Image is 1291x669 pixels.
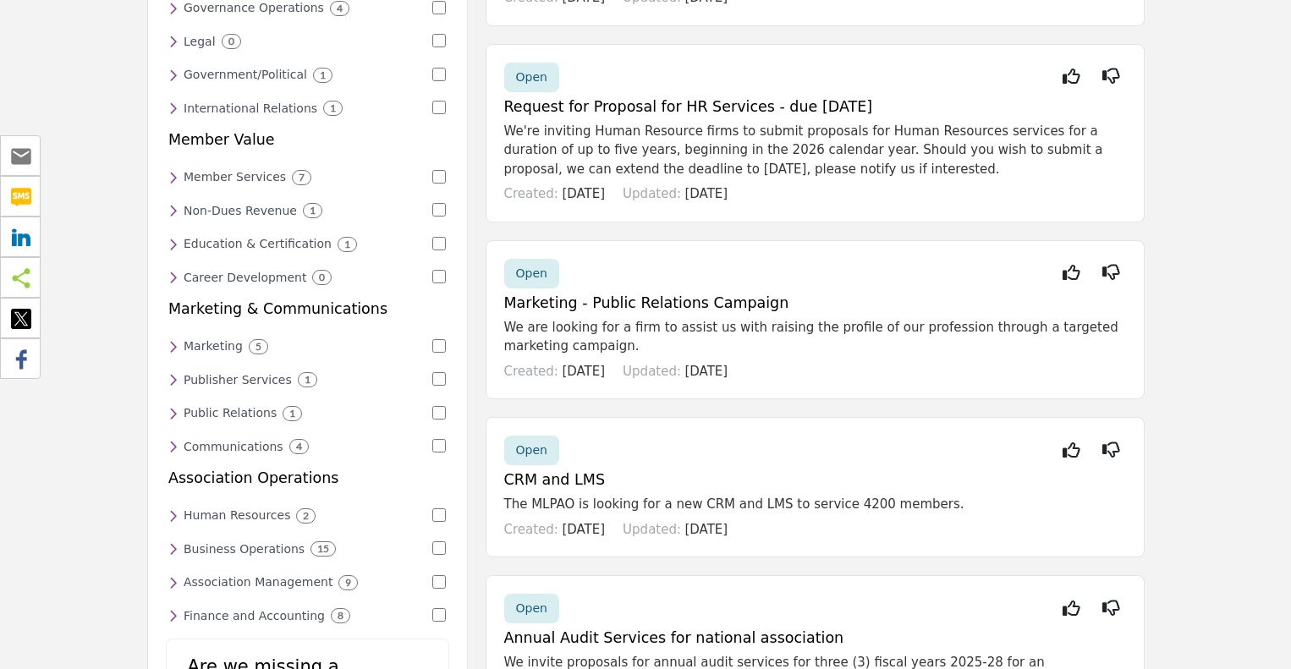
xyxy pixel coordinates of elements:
b: 2 [303,510,309,522]
h6: Services for managing international relations [184,101,317,116]
div: 0 Results For Career Development [312,270,332,285]
i: Interested [1063,608,1080,609]
h6: Legal services and support [184,35,216,49]
span: Created: [504,522,558,537]
span: [DATE] [562,186,605,201]
b: 4 [296,441,302,452]
i: Not Interested [1102,272,1120,273]
b: 1 [305,374,310,386]
span: Updated: [623,186,681,201]
div: 7 Results For Member Services [292,170,311,185]
span: Open [516,266,547,280]
input: Select Career Development [432,270,446,283]
span: [DATE] [562,364,605,379]
b: 1 [330,102,336,114]
input: Select Marketing [432,339,446,353]
h5: Marketing & Communications [168,300,387,318]
div: 2 Results For Human Resources [296,508,316,524]
div: 1 Results For Education & Certification [338,237,357,252]
h6: Services for publishers and publications [184,373,292,387]
div: 9 Results For Association Management [338,575,358,590]
span: Open [516,443,547,457]
b: 1 [289,408,295,419]
b: 1 [310,205,316,217]
h6: Public relations services and support [184,406,277,420]
i: Not Interested [1102,76,1120,77]
b: 0 [228,36,234,47]
h6: Marketing strategies and services [184,339,243,354]
h6: HR services and support [184,508,290,523]
i: Not Interested [1102,608,1120,609]
h6: Education and certification services [184,237,332,251]
span: Created: [504,186,558,201]
div: 1 Results For International Relations [323,101,343,116]
div: 5 Results For Marketing [249,339,268,354]
b: 8 [338,610,343,622]
span: [DATE] [562,522,605,537]
span: Updated: [623,522,681,537]
input: Select Finance and Accounting [432,608,446,622]
h5: Member Value [168,131,275,149]
h5: Annual Audit Services for national association [504,629,1126,647]
div: 4 Results For Governance Operations [330,1,349,16]
i: Interested [1063,76,1080,77]
b: 5 [255,341,261,353]
h6: Services for generating non-dues revenue [184,204,297,218]
input: Select Association Management [432,575,446,589]
div: 1 Results For Non-Dues Revenue [303,203,322,218]
h5: CRM and LMS [504,471,1126,489]
div: 15 Results For Business Operations [310,541,336,557]
input: Select International Relations [432,101,446,114]
div: 1 Results For Government/Political [313,68,332,83]
input: Select Education & Certification [432,237,446,250]
p: We're inviting Human Resource firms to submit proposals for Human Resources services for a durati... [504,122,1126,179]
div: 8 Results For Finance and Accounting [331,608,350,623]
h5: Marketing - Public Relations Campaign [504,294,1126,312]
h6: Services related to government and political affairs [184,68,307,82]
b: 4 [337,3,343,14]
input: Select Government/Political [432,68,446,81]
h6: Solutions for efficient business operations [184,542,305,557]
i: Interested [1063,450,1080,451]
span: Open [516,601,547,615]
p: We are looking for a firm to assist us with raising the profile of our profession through a targe... [504,318,1126,356]
input: Select Legal [432,34,446,47]
div: 1 Results For Public Relations [283,406,302,421]
span: Created: [504,364,558,379]
input: Select Governance Operations [432,1,446,14]
input: Select Non-Dues Revenue [432,203,446,217]
i: Interested [1063,272,1080,273]
h6: Services for managing and supporting associations [184,575,332,589]
input: Select Business Operations [432,541,446,555]
span: Open [516,70,547,84]
span: Updated: [623,364,681,379]
input: Select Publisher Services [432,372,446,386]
input: Select Communications [432,439,446,452]
span: [DATE] [684,364,728,379]
span: [DATE] [684,522,728,537]
h6: Member-focused services and support [184,170,286,184]
b: 7 [299,172,305,184]
b: 9 [345,577,351,589]
p: The MLPAO is looking for a new CRM and LMS to service 4200 members. [504,495,1126,514]
input: Select Member Services [432,170,446,184]
h6: Services for effective governance operations [184,1,324,15]
i: Not Interested [1102,450,1120,451]
h6: Services for professional career development [184,271,306,285]
b: 15 [317,543,329,555]
span: [DATE] [684,186,728,201]
b: 1 [344,239,350,250]
h5: Request for Proposal for HR Services - due [DATE] [504,98,1126,116]
input: Select Public Relations [432,406,446,419]
div: 1 Results For Publisher Services [298,372,317,387]
div: 4 Results For Communications [289,439,309,454]
div: 0 Results For Legal [222,34,241,49]
input: Select Human Resources [432,508,446,522]
h6: Communication strategies and services [184,440,283,454]
h5: Association Operations [168,469,338,487]
b: 0 [319,271,325,283]
h6: Financial and accounting services [184,609,325,623]
b: 1 [320,69,326,81]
